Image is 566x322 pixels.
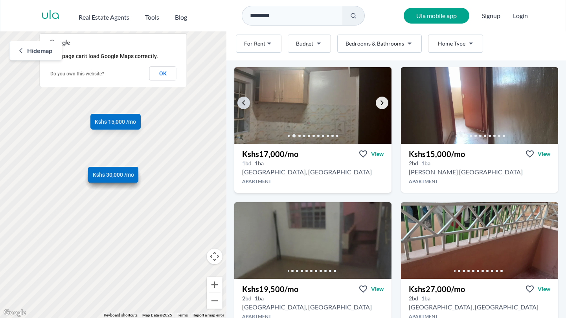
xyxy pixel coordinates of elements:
[145,9,159,22] button: Tools
[409,159,418,167] h5: 2 bedrooms
[376,97,388,109] a: Go to the next property image
[237,97,250,109] a: Go to the previous property image
[242,167,372,177] h2: 1 bedroom Apartment for rent in Roysambu - Kshs 17,000/mo -TRM - Thika Road Mall, Nairobi, Kenya,...
[255,295,264,302] h5: 1 bathrooms
[242,284,298,295] h3: Kshs 19,500 /mo
[538,285,550,293] span: View
[79,13,129,22] h2: Real Estate Agents
[409,284,465,295] h3: Kshs 27,000 /mo
[175,13,187,22] h2: Blog
[90,114,141,130] a: Kshs 15,000 /mo
[207,277,222,293] button: Zoom in
[234,202,391,279] img: 2 bedroom Apartment for rent - Kshs 19,500/mo - in Roysambu around TRM - Thika Road Mall, Nairobi...
[242,159,252,167] h5: 1 bedrooms
[401,67,558,144] img: 2 bedroom Apartment for rent - Kshs 15,000/mo - in Roysambu around Donya apartment, Lumumba 1st A...
[345,40,404,48] span: Bedrooms & Bathrooms
[401,178,558,185] h4: Apartment
[409,148,465,159] h3: Kshs 15,000 /mo
[104,313,138,318] button: Keyboard shortcuts
[242,302,372,312] h2: 2 bedroom Apartment for rent in Roysambu - Kshs 19,500/mo -TRM - Thika Road Mall, Nairobi, Kenya,...
[236,35,281,53] button: For Rent
[207,249,222,264] button: Map camera controls
[242,148,298,159] h3: Kshs 17,000 /mo
[482,8,500,24] span: Signup
[242,295,252,302] h5: 2 bedrooms
[401,202,558,279] img: 2 bedroom Apartment for rent - Kshs 27,000/mo - in Roysambu behind TRM - Thika Road Mall, Nairobi...
[538,150,550,158] span: View
[409,167,523,177] h2: 2 bedroom Apartment for rent in Roysambu - Kshs 15,000/mo -Donya apartment, Lumumba 1st Avenue, N...
[27,46,52,55] span: Hide map
[234,67,391,144] img: 1 bedroom Apartment for rent - Kshs 17,000/mo - in Roysambu behind TRM - Thika Road Mall, Nairobi...
[244,40,265,48] span: For Rent
[409,295,418,302] h5: 2 bedrooms
[145,13,159,22] h2: Tools
[428,35,483,53] button: Home Type
[79,9,203,22] nav: Main
[255,159,264,167] h5: 1 bathrooms
[404,8,469,24] a: Ula mobile app
[88,167,138,183] a: Kshs 30,000 /mo
[149,66,176,80] button: OK
[401,313,558,320] h4: Apartment
[409,302,538,312] h2: 2 bedroom Apartment for rent in Roysambu - Kshs 27,000/mo -TRM - Thika Road Mall, Nairobi, Kenya,...
[296,40,313,48] span: Budget
[234,313,391,320] h4: Apartment
[79,9,129,22] button: Real Estate Agents
[41,9,60,23] a: ula
[207,293,222,309] button: Zoom out
[175,9,187,22] a: Blog
[371,150,384,158] span: View
[421,295,430,302] h5: 1 bathrooms
[288,35,331,53] button: Budget
[401,144,558,193] a: Kshs15,000/moViewView property in detail2bd 1ba [PERSON_NAME] [GEOGRAPHIC_DATA]Apartment
[421,159,430,167] h5: 1 bathrooms
[93,171,134,179] span: Kshs 30,000 /mo
[371,285,384,293] span: View
[234,144,391,193] a: Kshs17,000/moViewView property in detail1bd 1ba [GEOGRAPHIC_DATA], [GEOGRAPHIC_DATA]Apartment
[2,308,28,318] img: Google
[193,313,224,317] a: Report a map error
[337,35,422,53] button: Bedrooms & Bathrooms
[50,71,104,77] a: Do you own this website?
[513,11,528,20] button: Login
[2,308,28,318] a: Open this area in Google Maps (opens a new window)
[95,118,136,126] span: Kshs 15,000 /mo
[234,178,391,185] h4: Apartment
[438,40,465,48] span: Home Type
[50,53,158,59] span: This page can't load Google Maps correctly.
[142,313,172,317] span: Map Data ©2025
[177,313,188,317] a: Terms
